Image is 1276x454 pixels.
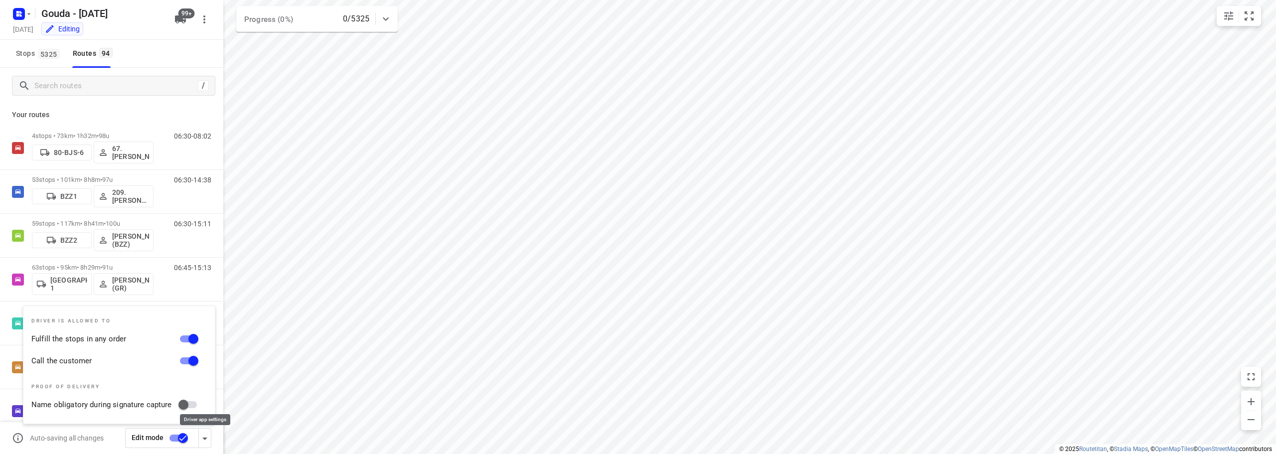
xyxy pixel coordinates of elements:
[244,15,293,24] span: Progress (0%)
[97,132,99,140] span: •
[112,188,149,204] p: 209.[PERSON_NAME] (BZZ)
[112,145,149,160] p: 67. [PERSON_NAME]
[38,49,60,59] span: 5325
[73,47,116,60] div: Routes
[16,47,63,60] span: Stops
[94,185,154,207] button: 209.[PERSON_NAME] (BZZ)
[32,132,154,140] p: 4 stops • 73km • 1h32m
[31,318,203,324] p: Driver is allowed to
[54,149,84,156] p: 80-BJS-6
[174,132,211,140] p: 06:30-08:02
[1059,446,1272,453] li: © 2025 , © , © © contributors
[102,264,113,271] span: 91u
[102,176,113,183] span: 97u
[9,23,37,35] h5: Project date
[198,80,209,91] div: /
[99,132,109,140] span: 98u
[31,355,92,367] label: Call the customer
[1114,446,1148,453] a: Stadia Maps
[32,264,154,271] p: 63 stops • 95km • 8h29m
[37,5,166,21] h5: Rename
[1217,6,1261,26] div: small contained button group
[32,273,92,295] button: [GEOGRAPHIC_DATA] 1
[99,48,113,58] span: 94
[34,78,198,94] input: Search routes
[94,229,154,251] button: [PERSON_NAME] (BZZ)
[170,9,190,29] button: 99+
[31,333,126,345] label: Fulfill the stops in any order
[100,264,102,271] span: •
[32,188,92,204] button: BZZ1
[100,176,102,183] span: •
[32,220,154,227] p: 59 stops • 117km • 8h41m
[94,273,154,295] button: [PERSON_NAME] (GR)
[194,9,214,29] button: More
[112,232,149,248] p: [PERSON_NAME] (BZZ)
[106,220,120,227] span: 100u
[60,236,77,244] p: BZZ2
[178,8,195,18] span: 99+
[32,232,92,248] button: BZZ2
[31,384,203,390] p: Proof of delivery
[1219,6,1239,26] button: Map settings
[343,13,369,25] p: 0/5325
[112,276,149,292] p: [PERSON_NAME] (GR)
[94,142,154,163] button: 67. [PERSON_NAME]
[50,276,87,292] p: [GEOGRAPHIC_DATA] 1
[31,399,172,411] label: Name obligatory during signature capture
[12,110,211,120] p: Your routes
[104,220,106,227] span: •
[1079,446,1107,453] a: Routetitan
[60,192,77,200] p: BZZ1
[132,434,163,442] span: Edit mode
[32,145,92,160] button: 80-BJS-6
[1239,6,1259,26] button: Fit zoom
[174,264,211,272] p: 06:45-15:13
[1198,446,1239,453] a: OpenStreetMap
[236,6,398,32] div: Progress (0%)0/5325
[1155,446,1193,453] a: OpenMapTiles
[32,176,154,183] p: 53 stops • 101km • 8h8m
[45,24,80,34] div: You are currently in edit mode.
[174,220,211,228] p: 06:30-15:11
[174,176,211,184] p: 06:30-14:38
[30,434,104,442] p: Auto-saving all changes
